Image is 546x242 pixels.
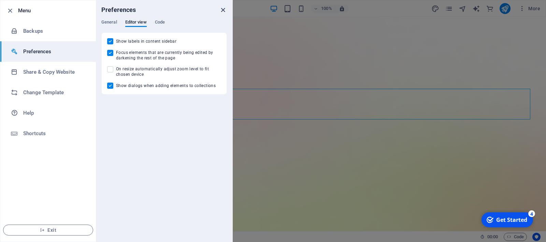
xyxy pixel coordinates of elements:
a: Help [0,103,96,123]
button: Exit [3,225,93,236]
span: Show dialogs when adding elements to collections [116,83,216,88]
h6: Preferences [101,6,136,14]
span: Focus elements that are currently being edited by darkening the rest of the page [116,50,221,61]
h6: Shortcuts [23,129,86,138]
div: Get Started [18,6,49,14]
span: Code [155,18,165,28]
span: Exit [9,227,87,233]
span: On resize automatically adjust zoom level to fit chosen device [116,66,221,77]
div: 4 [51,1,57,8]
h6: Preferences [23,47,86,56]
h6: Menu [18,6,90,15]
button: close [219,6,227,14]
div: Preferences [101,19,227,32]
span: Editor view [125,18,147,28]
span: Show labels in content sidebar [116,39,176,44]
div: Get Started 4 items remaining, 20% complete [4,3,55,18]
h6: Share & Copy Website [23,68,86,76]
h6: Help [23,109,86,117]
h6: Backups [23,27,86,35]
h6: Change Template [23,88,86,97]
span: General [101,18,117,28]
